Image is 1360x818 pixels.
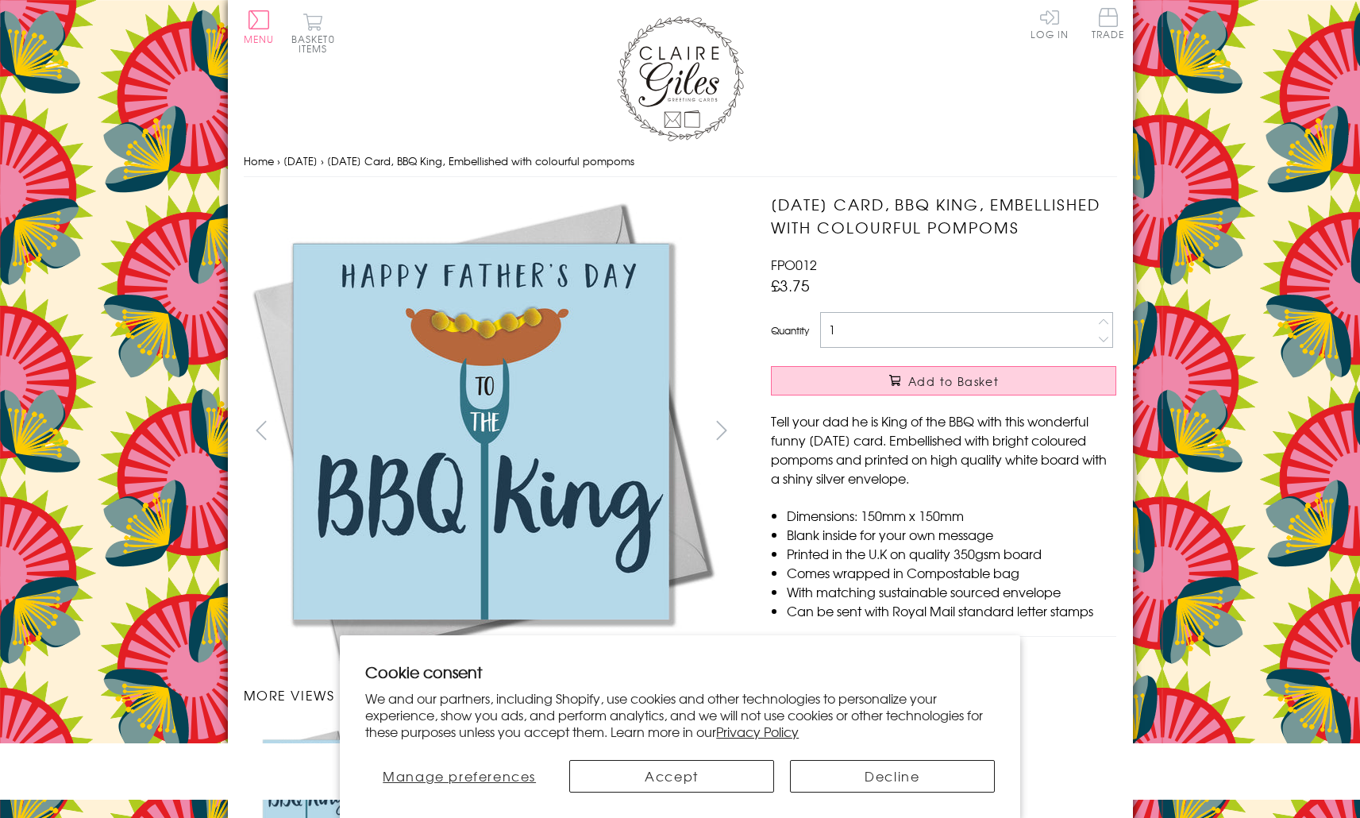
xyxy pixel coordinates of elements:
[771,274,810,296] span: £3.75
[365,760,553,793] button: Manage preferences
[771,255,817,274] span: FPO012
[244,32,275,46] span: Menu
[617,16,744,141] img: Claire Giles Greetings Cards
[1031,8,1069,39] a: Log In
[365,690,995,739] p: We and our partners, including Shopify, use cookies and other technologies to personalize your ex...
[790,760,995,793] button: Decline
[908,373,999,389] span: Add to Basket
[787,525,1116,544] li: Blank inside for your own message
[771,193,1116,239] h1: [DATE] Card, BBQ King, Embellished with colourful pompoms
[383,766,536,785] span: Manage preferences
[365,661,995,683] h2: Cookie consent
[787,506,1116,525] li: Dimensions: 150mm x 150mm
[283,153,318,168] a: [DATE]
[321,153,324,168] span: ›
[244,145,1117,178] nav: breadcrumbs
[1092,8,1125,39] span: Trade
[243,193,719,669] img: Father's Day Card, BBQ King, Embellished with colourful pompoms
[771,411,1116,488] p: Tell your dad he is King of the BBQ with this wonderful funny [DATE] card. Embellished with brigh...
[703,412,739,448] button: next
[277,153,280,168] span: ›
[244,153,274,168] a: Home
[771,366,1116,395] button: Add to Basket
[244,10,275,44] button: Menu
[244,685,740,704] h3: More views
[299,32,335,56] span: 0 items
[327,153,634,168] span: [DATE] Card, BBQ King, Embellished with colourful pompoms
[716,722,799,741] a: Privacy Policy
[291,13,335,53] button: Basket0 items
[244,412,279,448] button: prev
[787,563,1116,582] li: Comes wrapped in Compostable bag
[787,582,1116,601] li: With matching sustainable sourced envelope
[787,544,1116,563] li: Printed in the U.K on quality 350gsm board
[771,323,809,338] label: Quantity
[569,760,774,793] button: Accept
[1092,8,1125,42] a: Trade
[739,193,1216,589] img: Father's Day Card, BBQ King, Embellished with colourful pompoms
[787,601,1116,620] li: Can be sent with Royal Mail standard letter stamps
